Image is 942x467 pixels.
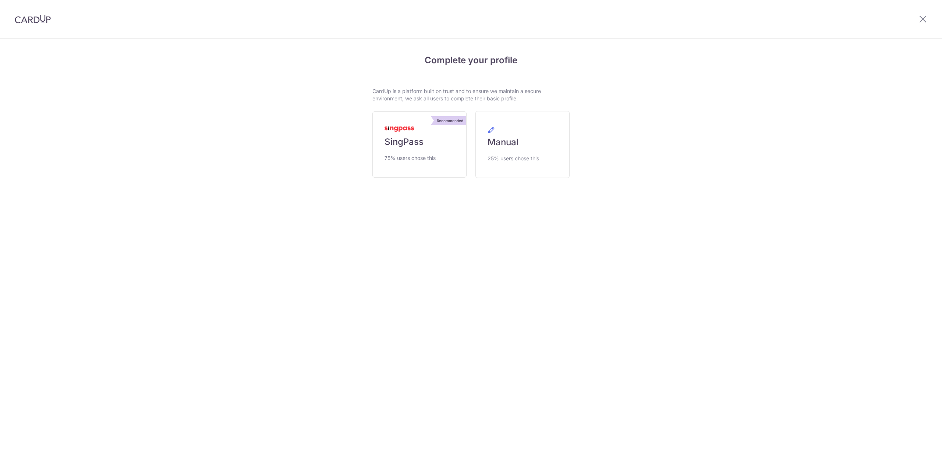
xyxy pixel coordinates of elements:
p: CardUp is a platform built on trust and to ensure we maintain a secure environment, we ask all us... [372,88,570,102]
img: MyInfoLogo [385,126,414,132]
span: 75% users chose this [385,154,436,163]
img: CardUp [15,15,51,24]
span: SingPass [385,136,424,148]
span: Manual [488,136,518,148]
span: 25% users chose this [488,154,539,163]
h4: Complete your profile [372,54,570,67]
a: Manual 25% users chose this [475,111,570,178]
div: Recommended [434,116,466,125]
a: Recommended SingPass 75% users chose this [372,111,467,178]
